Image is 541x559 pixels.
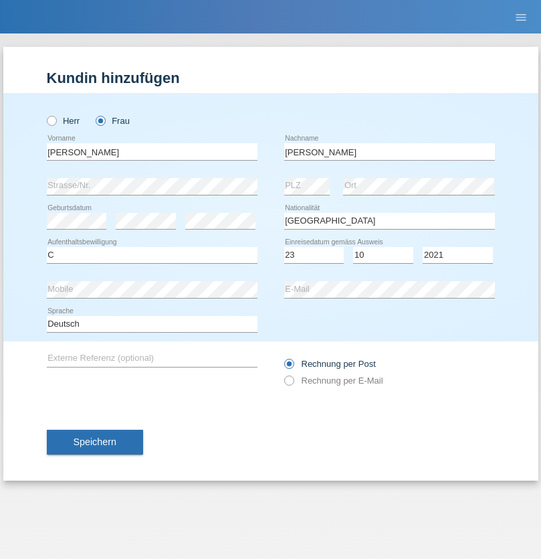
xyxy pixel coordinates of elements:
[47,116,80,126] label: Herr
[508,13,534,21] a: menu
[74,436,116,447] span: Speichern
[96,116,130,126] label: Frau
[514,11,528,24] i: menu
[284,359,293,376] input: Rechnung per Post
[284,376,293,392] input: Rechnung per E-Mail
[47,70,495,86] h1: Kundin hinzufügen
[47,116,56,125] input: Herr
[47,430,143,455] button: Speichern
[284,376,383,386] label: Rechnung per E-Mail
[96,116,104,125] input: Frau
[284,359,376,369] label: Rechnung per Post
